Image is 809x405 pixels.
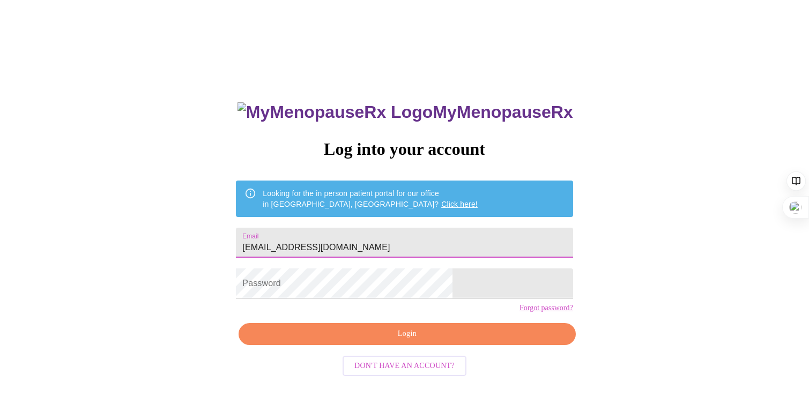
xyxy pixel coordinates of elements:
[237,102,433,122] img: MyMenopauseRx Logo
[340,361,469,370] a: Don't have an account?
[239,323,575,345] button: Login
[236,139,573,159] h3: Log into your account
[519,304,573,312] a: Forgot password?
[251,327,563,341] span: Login
[354,359,455,373] span: Don't have an account?
[343,356,466,377] button: Don't have an account?
[441,200,478,208] a: Click here!
[263,184,478,214] div: Looking for the in person patient portal for our office in [GEOGRAPHIC_DATA], [GEOGRAPHIC_DATA]?
[237,102,573,122] h3: MyMenopauseRx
